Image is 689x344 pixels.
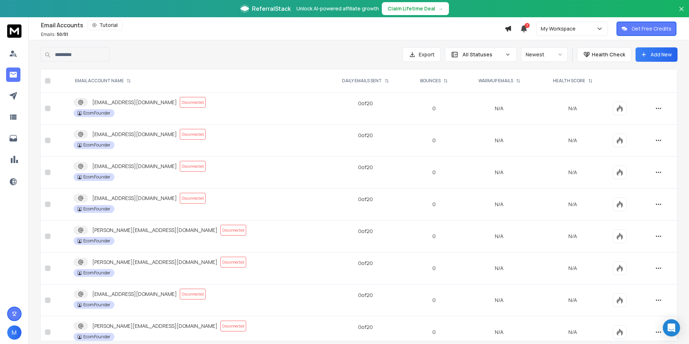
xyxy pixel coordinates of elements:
[41,32,68,37] p: Emails :
[220,225,246,236] span: Disconnected
[382,2,449,15] button: Claim Lifetime Deal→
[663,319,680,336] div: Open Intercom Messenger
[461,220,537,252] td: N/A
[541,265,604,272] p: N/A
[411,297,457,304] p: 0
[541,169,604,176] p: N/A
[180,289,206,299] span: Disconnected
[438,5,443,12] span: →
[632,25,671,32] p: Get Free Credits
[180,193,206,204] span: Disconnected
[252,4,291,13] span: ReferralStack
[7,325,22,340] button: M
[553,78,585,84] p: HEALTH SCORE
[92,163,177,170] p: [EMAIL_ADDRESS][DOMAIN_NAME]
[541,329,604,336] p: N/A
[83,174,111,180] p: EcomFounder
[411,201,457,208] p: 0
[541,105,604,112] p: N/A
[92,195,177,202] p: [EMAIL_ADDRESS][DOMAIN_NAME]
[411,169,457,176] p: 0
[220,321,246,331] span: Disconnected
[358,100,373,107] div: 0 of 20
[617,22,676,36] button: Get Free Credits
[220,257,246,268] span: Disconnected
[83,302,111,308] p: EcomFounder
[57,31,68,37] span: 50 / 51
[92,99,177,106] p: [EMAIL_ADDRESS][DOMAIN_NAME]
[541,233,604,240] p: N/A
[358,164,373,171] div: 0 of 20
[478,78,513,84] p: WARMUP EMAILS
[577,47,631,62] button: Health Check
[83,110,111,116] p: EcomFounder
[358,228,373,235] div: 0 of 20
[92,322,217,330] p: [PERSON_NAME][EMAIL_ADDRESS][DOMAIN_NAME]
[41,20,505,30] div: Email Accounts
[677,4,686,22] button: Close banner
[411,137,457,144] p: 0
[411,329,457,336] p: 0
[342,78,382,84] p: DAILY EMAILS SENT
[461,189,537,220] td: N/A
[592,51,625,58] p: Health Check
[541,297,604,304] p: N/A
[92,290,177,298] p: [EMAIL_ADDRESS][DOMAIN_NAME]
[180,97,206,108] span: Disconnected
[521,47,568,62] button: Newest
[403,47,441,62] button: Export
[83,238,111,244] p: EcomFounder
[636,47,678,62] button: Add New
[461,93,537,125] td: N/A
[411,265,457,272] p: 0
[461,125,537,157] td: N/A
[541,137,604,144] p: N/A
[358,132,373,139] div: 0 of 20
[296,5,379,12] p: Unlock AI-powered affiliate growth
[461,157,537,189] td: N/A
[358,260,373,267] div: 0 of 20
[83,334,111,340] p: EcomFounder
[83,206,111,212] p: EcomFounder
[358,196,373,203] div: 0 of 20
[83,270,111,276] p: EcomFounder
[541,25,578,32] p: My Workspace
[92,259,217,266] p: [PERSON_NAME][EMAIL_ADDRESS][DOMAIN_NAME]
[358,292,373,299] div: 0 of 20
[461,284,537,316] td: N/A
[461,252,537,284] td: N/A
[525,23,530,28] span: 7
[358,324,373,331] div: 0 of 20
[411,233,457,240] p: 0
[88,20,122,30] button: Tutorial
[75,78,131,84] div: EMAIL ACCOUNT NAME
[420,78,441,84] p: BOUNCES
[541,201,604,208] p: N/A
[92,131,177,138] p: [EMAIL_ADDRESS][DOMAIN_NAME]
[92,227,217,234] p: [PERSON_NAME][EMAIL_ADDRESS][DOMAIN_NAME]
[180,161,206,172] span: Disconnected
[463,51,502,58] p: All Statuses
[411,105,457,112] p: 0
[180,129,206,140] span: Disconnected
[83,142,111,148] p: EcomFounder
